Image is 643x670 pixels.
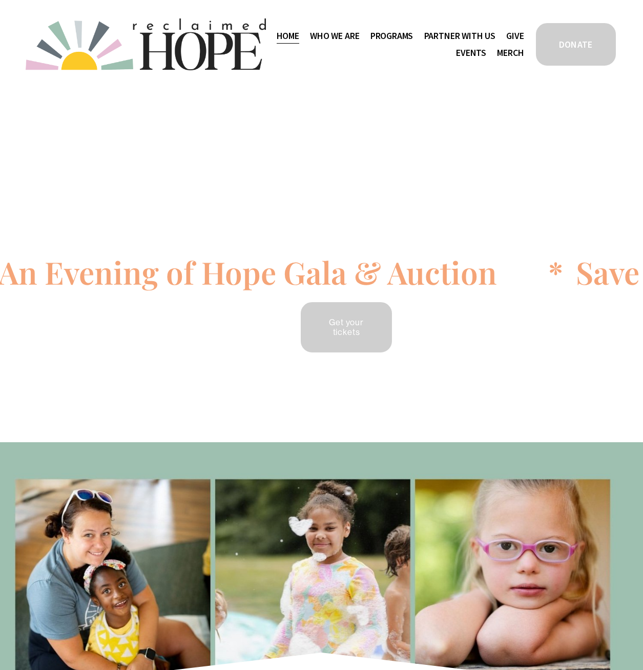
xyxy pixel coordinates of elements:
a: folder dropdown [424,28,495,44]
a: Give [506,28,524,44]
a: Home [277,28,299,44]
a: folder dropdown [310,28,359,44]
span: Programs [370,29,413,44]
span: Who We Are [310,29,359,44]
a: Merch [497,45,524,61]
a: DONATE [534,22,617,67]
span: Partner With Us [424,29,495,44]
a: Get your tickets [299,301,393,354]
a: folder dropdown [370,28,413,44]
img: Reclaimed Hope Initiative [26,18,266,70]
a: Events [456,45,486,61]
